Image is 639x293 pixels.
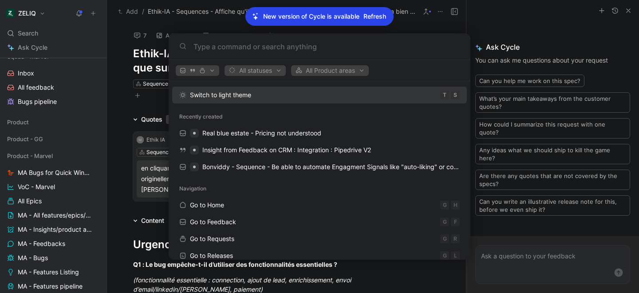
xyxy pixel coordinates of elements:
[440,234,449,243] div: G
[190,201,224,209] span: Go to Home
[172,230,467,247] a: Go to RequestsGR
[229,65,282,76] span: All statuses
[451,218,460,226] div: F
[172,87,467,103] button: Switch to light themeTS
[172,142,467,158] a: Insight from Feedback on CRM : Integration : Pipedrive V2
[291,65,369,76] button: All Product areas
[451,201,460,210] div: H
[440,91,449,99] div: T
[190,218,236,226] span: Go to Feedback
[451,251,460,260] div: L
[295,65,365,76] span: All Product areas
[202,129,321,137] span: Real blue estate - Pricing not understood
[451,234,460,243] div: R
[172,197,467,214] a: Go to HomeGH
[193,41,460,52] input: Type a command or search anything
[190,252,233,259] span: Go to Releases
[451,91,460,99] div: S
[202,146,371,154] span: Insight from Feedback on CRM : Integration : Pipedrive V2
[169,109,470,125] div: Recently created
[190,235,234,242] span: Go to Requests
[440,251,449,260] div: G
[172,247,467,264] a: Go to ReleasesGL
[169,181,470,197] div: Navigation
[172,158,467,175] a: Bonviddy - Sequence - Be able to automate Engagment Signals like "auto-liking" or commenting on a...
[172,125,467,142] a: Real blue estate - Pricing not understood
[440,201,449,210] div: G
[190,91,251,99] span: Switch to light theme
[202,163,513,170] span: Bonviddy - Sequence - Be able to automate Engagment Signals like "auto-liking" or commenting on a...
[225,65,286,76] button: All statuses
[440,218,449,226] div: G
[172,214,467,230] a: Go to FeedbackGF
